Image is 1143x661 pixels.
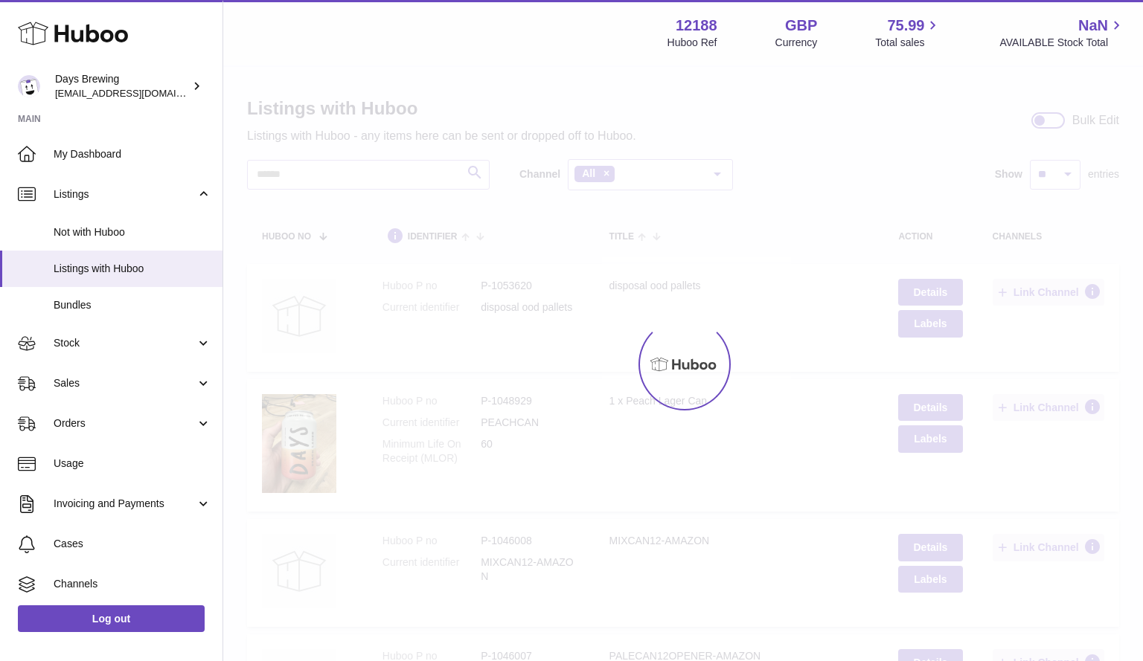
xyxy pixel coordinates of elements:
span: Orders [54,416,196,431]
strong: GBP [785,16,817,36]
span: Cases [54,537,211,551]
span: Invoicing and Payments [54,497,196,511]
span: Not with Huboo [54,225,211,239]
span: Stock [54,336,196,350]
span: Bundles [54,298,211,312]
span: Listings [54,187,196,201]
div: Days Brewing [55,72,189,100]
span: Usage [54,457,211,471]
a: NaN AVAILABLE Stock Total [999,16,1125,50]
span: Total sales [875,36,941,50]
span: AVAILABLE Stock Total [999,36,1125,50]
span: 75.99 [887,16,924,36]
span: Listings with Huboo [54,262,211,276]
a: 75.99 Total sales [875,16,941,50]
span: Sales [54,376,196,390]
div: Currency [775,36,818,50]
span: [EMAIL_ADDRESS][DOMAIN_NAME] [55,87,219,99]
span: NaN [1078,16,1108,36]
img: helena@daysbrewing.com [18,75,40,97]
span: Channels [54,577,211,591]
div: Huboo Ref [667,36,717,50]
a: Log out [18,605,205,632]
span: My Dashboard [54,147,211,161]
strong: 12188 [676,16,717,36]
